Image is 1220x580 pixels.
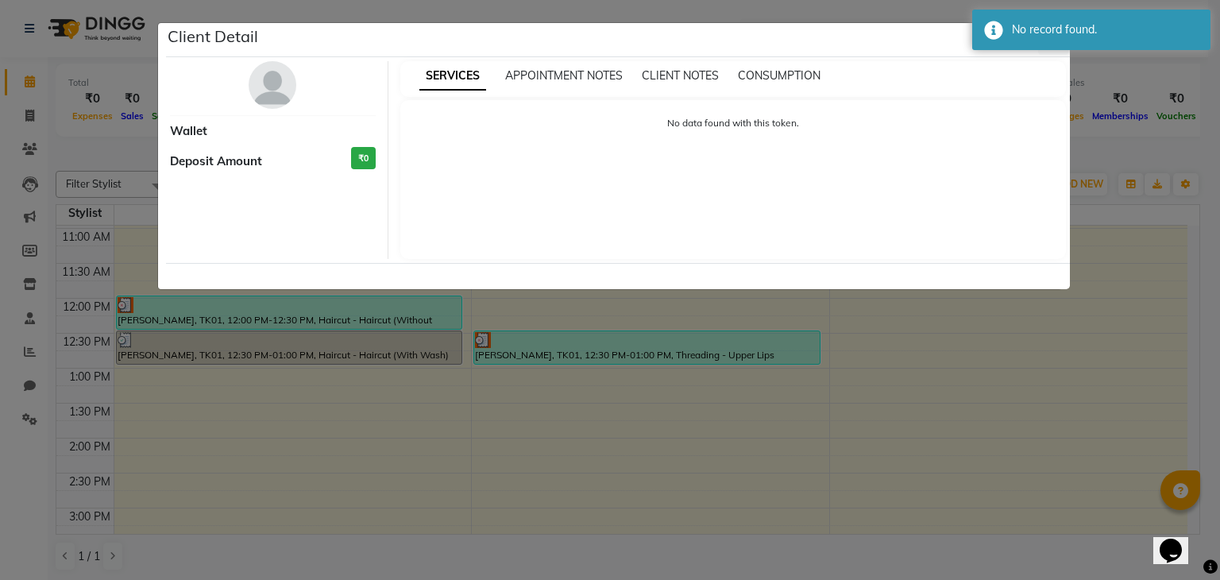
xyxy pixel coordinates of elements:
[419,62,486,91] span: SERVICES
[416,116,1051,130] p: No data found with this token.
[168,25,258,48] h5: Client Detail
[170,122,207,141] span: Wallet
[170,153,262,171] span: Deposit Amount
[505,68,623,83] span: APPOINTMENT NOTES
[351,147,376,170] h3: ₹0
[738,68,820,83] span: CONSUMPTION
[1012,21,1199,38] div: No record found.
[249,61,296,109] img: avatar
[1153,516,1204,564] iframe: chat widget
[642,68,719,83] span: CLIENT NOTES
